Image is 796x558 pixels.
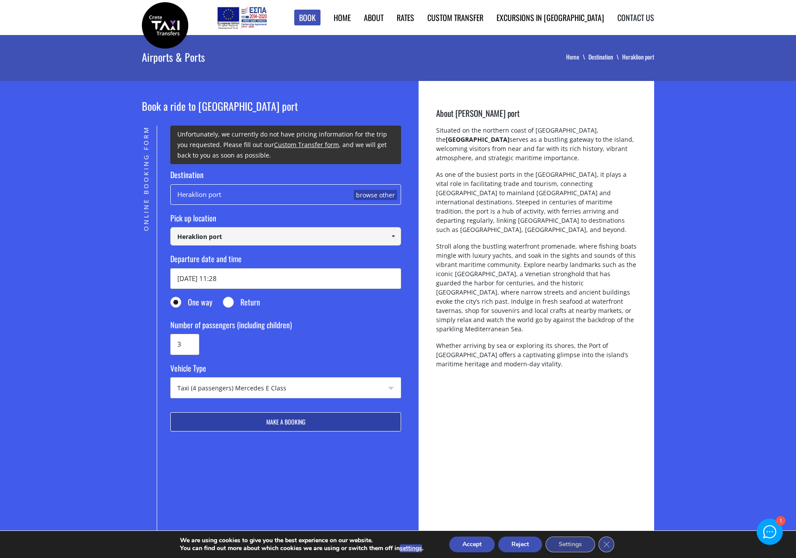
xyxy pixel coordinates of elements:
[334,12,351,23] a: Home
[142,2,188,49] img: Crete Taxi Transfers | Taxi transfers from Heraklion port | Crete Taxi Transfers
[170,253,401,268] label: Departure date and time
[180,537,423,544] p: We are using cookies to give you the best experience on our website.
[436,341,637,376] p: Whether arriving by sea or exploring its shores, the Port of [GEOGRAPHIC_DATA] offers a captivati...
[622,53,654,61] li: Heraklion port
[354,190,397,200] a: browse other
[170,297,212,312] label: One way
[170,227,401,246] input: Select pickup location
[588,52,622,61] a: Destination
[397,12,414,23] a: Rates
[142,20,188,29] a: Crete Taxi Transfers | Taxi transfers from Heraklion port | Crete Taxi Transfers
[497,12,604,23] a: Excursions in [GEOGRAPHIC_DATA]
[274,140,339,149] a: Custom Transfer form
[775,517,785,526] div: 1
[446,135,510,144] strong: [GEOGRAPHIC_DATA]
[170,184,401,205] div: Heraklion port
[599,537,614,552] button: Close GDPR Cookie Banner
[170,412,401,432] button: Make a booking
[546,537,595,552] button: Settings
[436,170,637,242] p: As one of the busiest ports in the [GEOGRAPHIC_DATA], it plays a vital role in facilitating trade...
[400,544,422,552] button: settings
[449,537,495,552] button: Accept
[436,107,637,126] h3: About [PERSON_NAME] port
[170,213,401,228] label: Pick up location
[566,52,588,61] a: Home
[617,12,654,23] a: Contact us
[498,537,542,552] button: Reject
[436,126,637,170] p: Situated on the northern coast of [GEOGRAPHIC_DATA], the serves as a bustling gateway to the isla...
[436,242,637,341] p: Stroll along the bustling waterfront promenade, where fishing boats mingle with luxury yachts, an...
[427,12,483,23] a: Custom Transfer
[170,169,401,184] label: Destination
[386,227,400,246] a: Show All Items
[142,98,401,126] h2: Book a ride to [GEOGRAPHIC_DATA] port
[170,363,401,378] label: Vehicle Type
[142,35,356,79] h1: Airports & Ports
[170,126,401,164] div: Unfortunately, we currently do not have pricing information for the trip you requested. Please fi...
[364,12,384,23] a: About
[294,10,321,26] a: Book
[223,297,260,312] label: Return
[216,4,268,31] img: e-bannersEUERDF180X90.jpg
[180,544,423,552] p: You can find out more about which cookies we are using or switch them off in .
[170,319,401,334] label: Number of passengers (including children)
